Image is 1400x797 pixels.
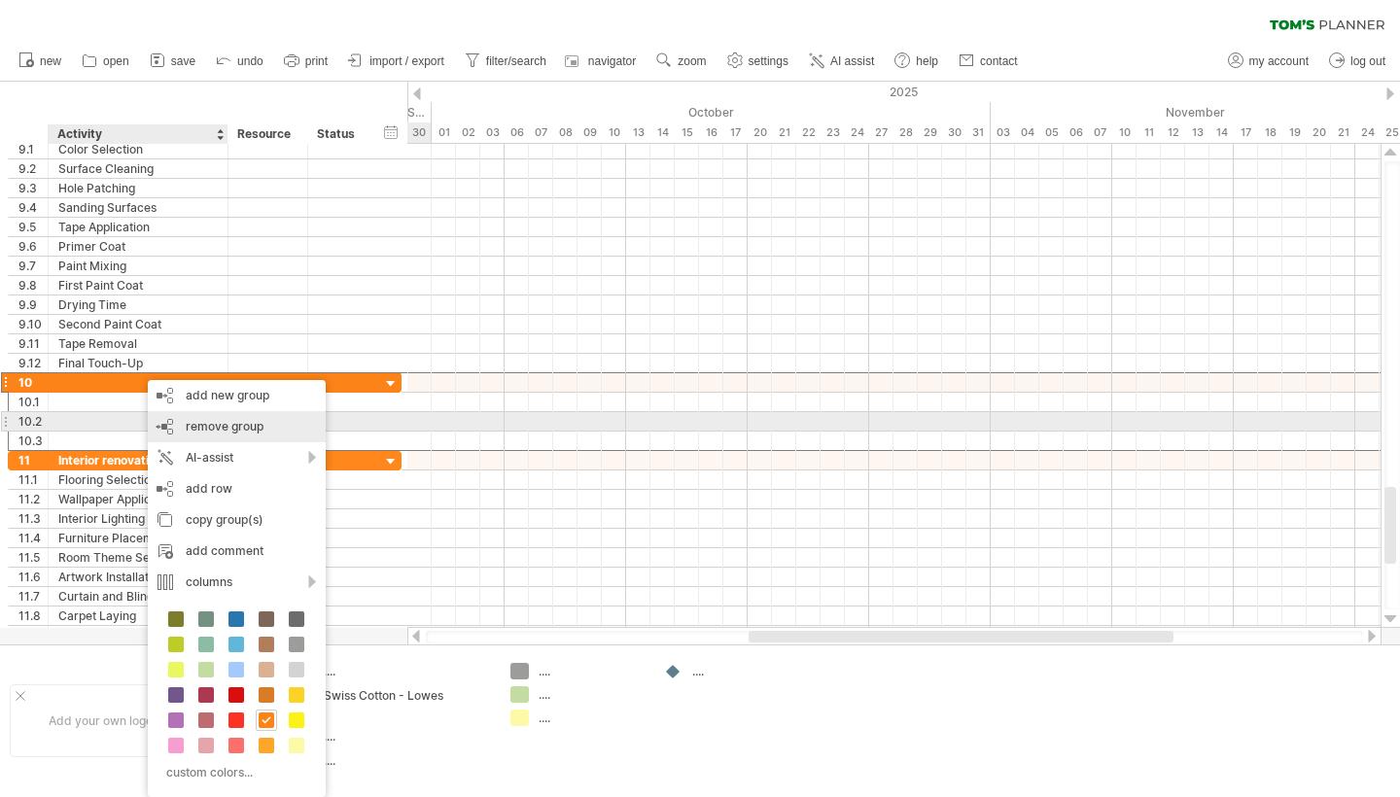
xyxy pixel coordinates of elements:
[58,606,218,625] div: Carpet Laying
[237,54,263,68] span: undo
[830,54,874,68] span: AI assist
[279,49,333,74] a: print
[796,122,821,143] div: Wednesday, 22 October 2025
[10,684,192,757] div: Add your own logo
[58,179,218,197] div: Hole Patching
[699,122,723,143] div: Thursday, 16 October 2025
[1088,122,1112,143] div: Friday, 7 November 2025
[58,257,218,275] div: Paint Mixing
[650,122,675,143] div: Tuesday, 14 October 2025
[58,529,218,547] div: Furniture Placement
[148,504,326,536] div: copy group(s)
[1350,54,1385,68] span: log out
[148,567,326,598] div: columns
[18,237,48,256] div: 9.6
[18,373,48,392] div: 10
[18,334,48,353] div: 9.11
[1234,122,1258,143] div: Monday, 17 November 2025
[324,728,487,745] div: ....
[18,548,48,567] div: 11.5
[40,54,61,68] span: new
[577,122,602,143] div: Thursday, 9 October 2025
[237,124,297,144] div: Resource
[58,276,218,295] div: First Paint Coat
[18,606,48,625] div: 11.8
[324,752,487,769] div: ....
[821,122,845,143] div: Thursday, 23 October 2025
[980,54,1018,68] span: contact
[890,49,944,74] a: help
[602,122,626,143] div: Friday, 10 October 2025
[893,122,918,143] div: Tuesday, 28 October 2025
[58,218,218,236] div: Tape Application
[58,626,218,644] div: Indoor Plant Arrangement
[1307,122,1331,143] div: Thursday, 20 November 2025
[869,122,893,143] div: Monday, 27 October 2025
[18,257,48,275] div: 9.7
[460,49,552,74] a: filter/search
[1324,49,1391,74] a: log out
[18,276,48,295] div: 9.8
[58,354,218,372] div: Final Touch-Up
[539,710,645,726] div: ....
[675,122,699,143] div: Wednesday, 15 October 2025
[588,54,636,68] span: navigator
[58,568,218,586] div: Artwork Installation
[58,315,218,333] div: Second Paint Coat
[18,218,48,236] div: 9.5
[58,159,218,178] div: Surface Cleaning
[58,451,218,469] div: Interior renovation
[991,122,1015,143] div: Monday, 3 November 2025
[486,54,546,68] span: filter/search
[1282,122,1307,143] div: Wednesday, 19 November 2025
[18,295,48,314] div: 9.9
[58,295,218,314] div: Drying Time
[407,122,432,143] div: Tuesday, 30 September 2025
[1064,122,1088,143] div: Thursday, 6 November 2025
[18,159,48,178] div: 9.2
[942,122,966,143] div: Thursday, 30 October 2025
[432,122,456,143] div: Wednesday, 1 October 2025
[1331,122,1355,143] div: Friday, 21 November 2025
[14,49,67,74] a: new
[18,315,48,333] div: 9.10
[1185,122,1209,143] div: Thursday, 13 November 2025
[58,548,218,567] div: Room Theme Selection
[18,568,48,586] div: 11.6
[539,663,645,679] div: ....
[1258,122,1282,143] div: Tuesday, 18 November 2025
[916,54,938,68] span: help
[678,54,706,68] span: zoom
[18,451,48,469] div: 11
[18,490,48,508] div: 11.2
[1249,54,1309,68] span: my account
[18,626,48,644] div: 11.9
[845,122,869,143] div: Friday, 24 October 2025
[58,587,218,606] div: Curtain and Blinds Setup
[18,354,48,372] div: 9.12
[77,49,135,74] a: open
[18,470,48,489] div: 11.1
[749,54,788,68] span: settings
[148,473,326,504] div: add row
[553,122,577,143] div: Wednesday, 8 October 2025
[456,122,480,143] div: Thursday, 2 October 2025
[1112,122,1137,143] div: Monday, 10 November 2025
[562,49,642,74] a: navigator
[18,412,48,431] div: 10.2
[57,124,217,144] div: Activity
[317,124,360,144] div: Status
[186,419,263,433] span: remove group
[324,687,487,704] div: Swiss Cotton - Lowes
[305,54,328,68] span: print
[18,140,48,158] div: 9.1
[18,432,48,450] div: 10.3
[772,122,796,143] div: Tuesday, 21 October 2025
[58,490,218,508] div: Wallpaper Application
[58,237,218,256] div: Primer Coat
[148,380,326,411] div: add new group
[954,49,1024,74] a: contact
[626,122,650,143] div: Monday, 13 October 2025
[18,587,48,606] div: 11.7
[722,49,794,74] a: settings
